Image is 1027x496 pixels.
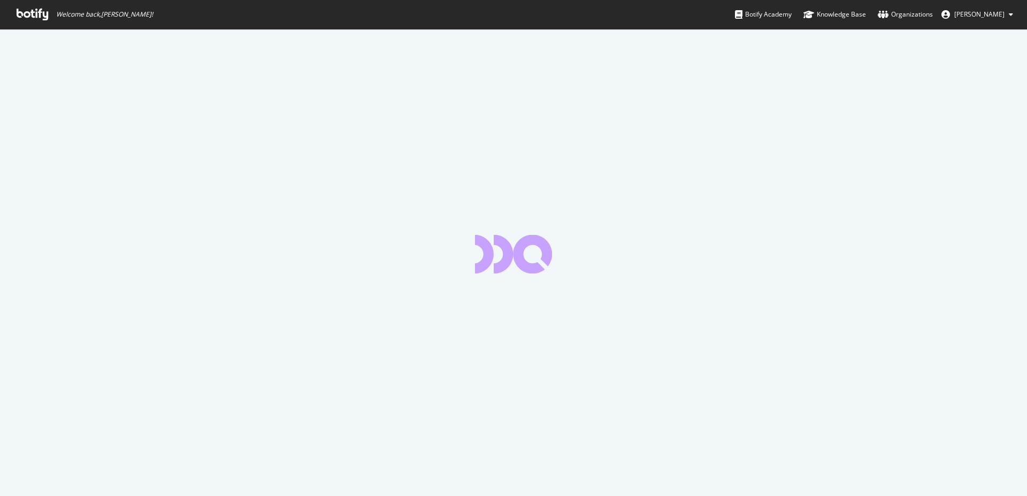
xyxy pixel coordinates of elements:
[878,9,933,20] div: Organizations
[475,235,552,273] div: animation
[56,10,153,19] span: Welcome back, [PERSON_NAME] !
[954,10,1005,19] span: Ravindra Shirsale
[803,9,866,20] div: Knowledge Base
[735,9,792,20] div: Botify Academy
[933,6,1022,23] button: [PERSON_NAME]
